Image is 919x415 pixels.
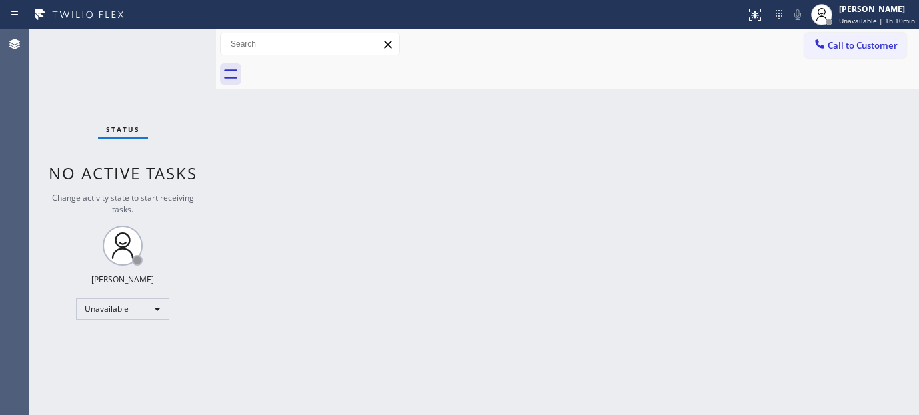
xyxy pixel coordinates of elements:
div: [PERSON_NAME] [91,274,154,285]
span: No active tasks [49,162,197,184]
div: [PERSON_NAME] [839,3,915,15]
button: Call to Customer [804,33,906,58]
div: Unavailable [76,298,169,320]
button: Mute [788,5,807,24]
span: Unavailable | 1h 10min [839,16,915,25]
span: Call to Customer [828,39,898,51]
span: Change activity state to start receiving tasks. [52,192,194,215]
input: Search [221,33,399,55]
span: Status [106,125,140,134]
